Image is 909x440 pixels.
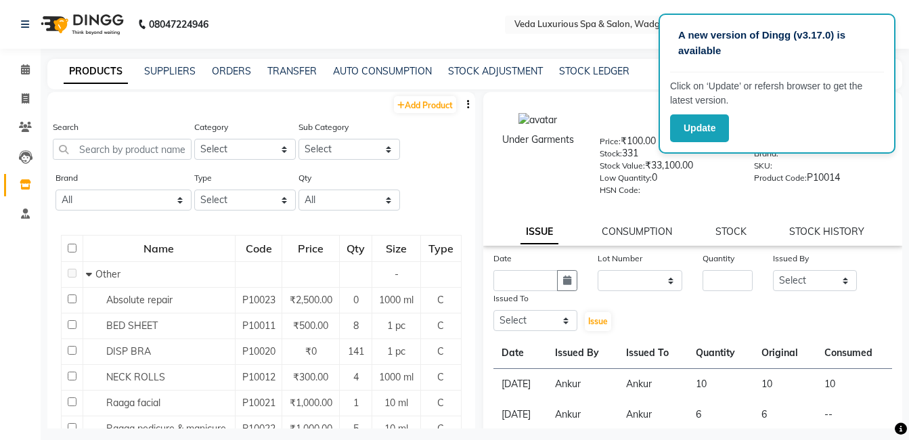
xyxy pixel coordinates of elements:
td: [DATE] [493,369,547,400]
span: P10023 [242,294,275,306]
span: 8 [353,320,359,332]
img: avatar [518,113,557,127]
label: Lot Number [598,252,642,265]
span: C [437,397,444,409]
a: SUPPLIERS [144,65,196,77]
th: Original [753,338,816,369]
label: Issued To [493,292,529,305]
td: Ankur [547,399,618,430]
th: Date [493,338,547,369]
label: Category [194,121,228,133]
span: P10021 [242,397,275,409]
td: -- [816,399,892,430]
div: Name [84,236,234,261]
span: ₹2,500.00 [290,294,332,306]
label: Quantity [703,252,734,265]
div: Qty [340,236,372,261]
label: Issued By [773,252,809,265]
div: ₹100.00 [600,134,734,153]
th: Issued To [618,338,688,369]
span: Raaga facial [106,397,160,409]
div: 0 [600,171,734,190]
th: Quantity [688,338,753,369]
span: P10011 [242,320,275,332]
label: HSN Code: [600,184,640,196]
label: Stock Value: [600,160,645,172]
a: Add Product [394,96,456,113]
img: logo [35,5,127,43]
div: Size [373,236,420,261]
a: AUTO CONSUMPTION [333,65,432,77]
span: Issue [588,316,608,326]
span: C [437,422,444,435]
a: ORDERS [212,65,251,77]
label: Product Code: [754,172,807,184]
span: ₹500.00 [293,320,328,332]
b: 08047224946 [149,5,208,43]
span: ₹1,000.00 [290,397,332,409]
a: STOCK [715,225,747,238]
td: 10 [688,369,753,400]
a: STOCK LEDGER [559,65,629,77]
label: Price: [600,135,621,148]
td: Ankur [618,369,688,400]
span: P10022 [242,422,275,435]
span: 1 pc [387,345,405,357]
label: Brand [56,172,78,184]
div: Type [422,236,460,261]
a: PRODUCTS [64,60,128,84]
a: CONSUMPTION [602,225,672,238]
button: Issue [585,312,611,331]
th: Issued By [547,338,618,369]
th: Consumed [816,338,892,369]
span: C [437,371,444,383]
td: 6 [753,399,816,430]
span: 1000 ml [379,371,414,383]
span: C [437,294,444,306]
label: Search [53,121,79,133]
span: Collapse Row [86,268,95,280]
div: 331 [600,146,734,165]
td: [DATE] [493,399,547,430]
div: Under Garments [497,133,579,147]
div: Price [283,236,338,261]
label: Type [194,172,212,184]
span: NECK ROLLS [106,371,165,383]
span: Absolute repair [106,294,173,306]
td: 10 [753,369,816,400]
p: Click on ‘Update’ or refersh browser to get the latest version. [670,79,884,108]
span: 10 ml [384,397,408,409]
span: 10 ml [384,422,408,435]
label: Date [493,252,512,265]
label: Qty [298,172,311,184]
span: 1 pc [387,320,405,332]
div: P10014 [754,171,889,190]
td: 6 [688,399,753,430]
span: 4 [353,371,359,383]
button: Update [670,114,729,142]
input: Search by product name or code [53,139,192,160]
span: P10020 [242,345,275,357]
label: Brand: [754,148,778,160]
td: Ankur [547,369,618,400]
span: ₹300.00 [293,371,328,383]
span: P10012 [242,371,275,383]
span: BED SHEET [106,320,158,332]
div: ₹33,100.00 [600,158,734,177]
span: 5 [353,422,359,435]
a: STOCK ADJUSTMENT [448,65,543,77]
a: TRANSFER [267,65,317,77]
span: C [437,345,444,357]
span: 0 [353,294,359,306]
span: Other [95,268,120,280]
span: ₹1,000.00 [290,422,332,435]
span: 1000 ml [379,294,414,306]
span: Raaga pedicure & manicure [106,422,226,435]
a: ISSUE [520,220,558,244]
label: Stock: [600,148,622,160]
span: DISP BRA [106,345,151,357]
span: 141 [348,345,364,357]
a: STOCK HISTORY [789,225,864,238]
label: Low Quantity: [600,172,652,184]
td: Ankur [618,399,688,430]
